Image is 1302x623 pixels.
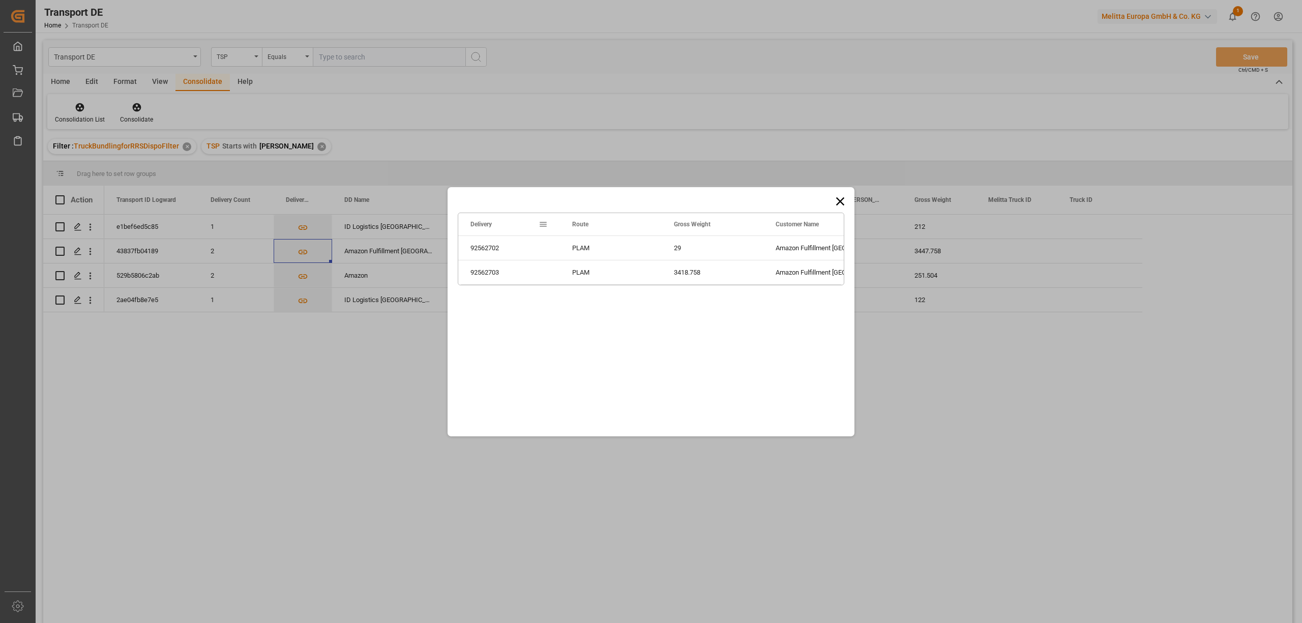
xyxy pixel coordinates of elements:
div: PLAM [560,236,662,260]
div: Amazon Fulfillment [GEOGRAPHIC_DATA] [763,260,865,284]
span: Route [572,221,588,228]
div: PLAM [560,260,662,284]
div: 92562702 [458,236,560,260]
span: Gross Weight [674,221,711,228]
span: Customer Name [776,221,819,228]
div: Amazon Fulfillment [GEOGRAPHIC_DATA] [763,236,865,260]
div: 29 [662,236,763,260]
span: Delivery [470,221,492,228]
div: 3418.758 [662,260,763,284]
div: 92562703 [458,260,560,284]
